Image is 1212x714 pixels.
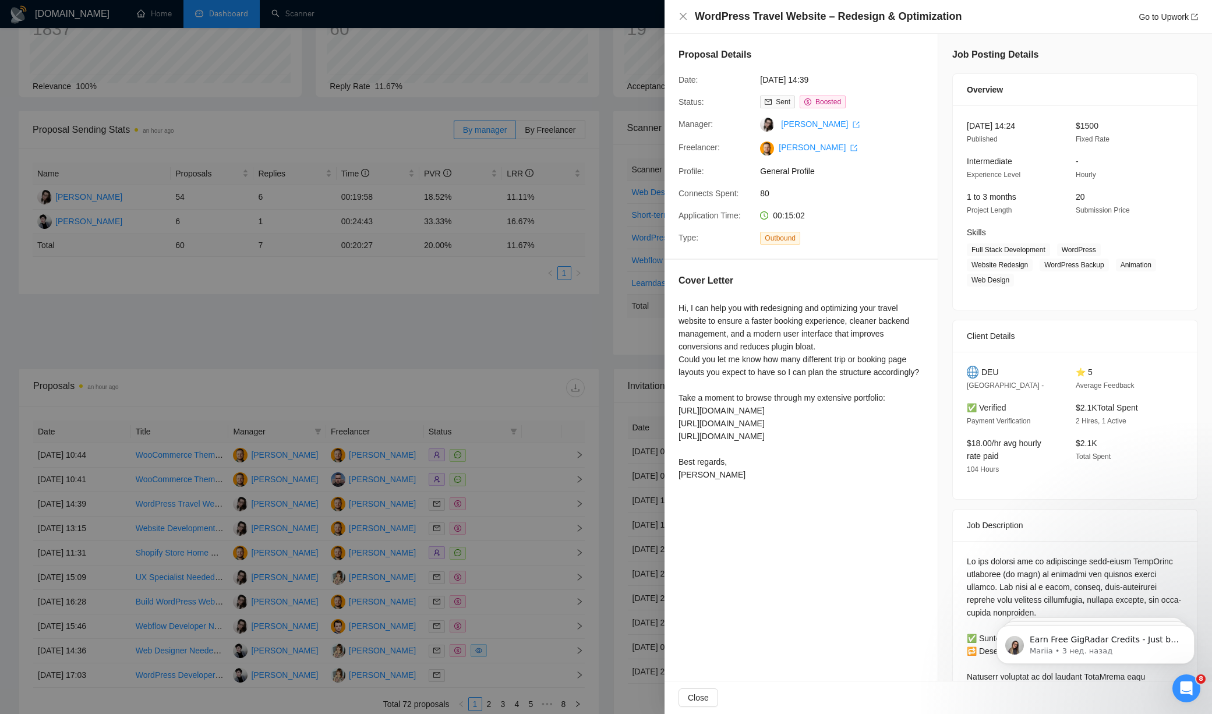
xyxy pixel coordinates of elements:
[967,243,1050,256] span: Full Stack Development
[779,143,857,152] a: [PERSON_NAME] export
[760,142,774,155] img: c1MFplIIhqIElmyFUBZ8BXEpI9f51hj4QxSyXq_Q7hwkd0ckEycJ6y3Swt0JtKMXL2
[679,302,924,481] div: Hi, I can help you with redesigning and optimizing your travel website to ensure a faster booking...
[1076,381,1135,390] span: Average Feedback
[1040,259,1109,271] span: WordPress Backup
[1076,135,1109,143] span: Fixed Rate
[679,75,698,84] span: Date:
[1076,453,1111,461] span: Total Spent
[1076,171,1096,179] span: Hourly
[773,211,805,220] span: 00:15:02
[967,510,1183,541] div: Job Description
[815,98,841,106] span: Boosted
[853,121,860,128] span: export
[1076,192,1085,202] span: 20
[760,73,935,86] span: [DATE] 14:39
[760,187,935,200] span: 80
[760,232,800,245] span: Outbound
[679,119,713,129] span: Manager:
[760,211,768,220] span: clock-circle
[679,48,751,62] h5: Proposal Details
[688,691,709,704] span: Close
[679,688,718,707] button: Close
[967,228,986,237] span: Skills
[967,121,1015,130] span: [DATE] 14:24
[781,119,860,129] a: [PERSON_NAME] export
[1057,243,1101,256] span: WordPress
[967,206,1012,214] span: Project Length
[981,366,999,379] span: DEU
[679,97,704,107] span: Status:
[679,211,741,220] span: Application Time:
[1076,157,1079,166] span: -
[967,171,1020,179] span: Experience Level
[679,189,739,198] span: Connects Spent:
[1172,674,1200,702] iframe: Intercom live chat
[695,9,962,24] h4: WordPress Travel Website – Redesign & Optimization
[967,366,978,379] img: 🌐
[967,439,1041,461] span: $18.00/hr avg hourly rate paid
[1076,439,1097,448] span: $2.1K
[679,233,698,242] span: Type:
[679,167,704,176] span: Profile:
[967,417,1030,425] span: Payment Verification
[967,320,1183,352] div: Client Details
[1076,206,1130,214] span: Submission Price
[1116,259,1156,271] span: Animation
[967,381,1044,390] span: [GEOGRAPHIC_DATA] -
[765,98,772,105] span: mail
[679,274,733,288] h5: Cover Letter
[967,259,1033,271] span: Website Redesign
[967,274,1014,287] span: Web Design
[967,192,1016,202] span: 1 to 3 months
[804,98,811,105] span: dollar
[1076,367,1093,377] span: ⭐ 5
[1191,13,1198,20] span: export
[967,83,1003,96] span: Overview
[1196,674,1206,684] span: 8
[1076,121,1098,130] span: $1500
[760,165,935,178] span: General Profile
[1076,403,1138,412] span: $2.1K Total Spent
[679,12,688,21] span: close
[850,144,857,151] span: export
[967,403,1006,412] span: ✅ Verified
[679,143,720,152] span: Freelancer:
[967,157,1012,166] span: Intermediate
[1076,417,1126,425] span: 2 Hires, 1 Active
[679,12,688,22] button: Close
[967,465,999,473] span: 104 Hours
[776,98,790,106] span: Sent
[979,601,1212,683] iframe: Intercom notifications сообщение
[967,135,998,143] span: Published
[952,48,1038,62] h5: Job Posting Details
[1139,12,1198,22] a: Go to Upworkexport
